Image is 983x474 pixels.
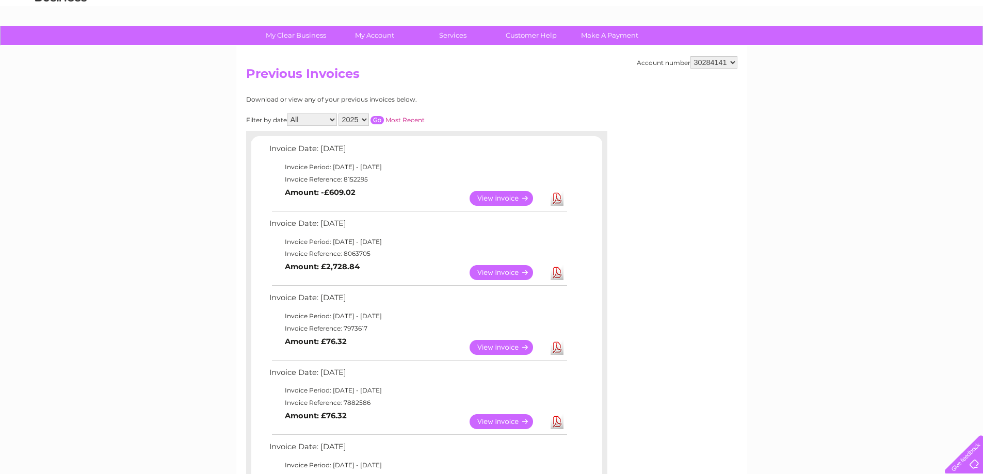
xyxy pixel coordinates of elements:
[637,56,737,69] div: Account number
[267,397,569,409] td: Invoice Reference: 7882586
[801,44,821,52] a: Water
[267,161,569,173] td: Invoice Period: [DATE] - [DATE]
[470,191,545,206] a: View
[267,217,569,236] td: Invoice Date: [DATE]
[551,414,563,429] a: Download
[267,322,569,335] td: Invoice Reference: 7973617
[551,265,563,280] a: Download
[551,191,563,206] a: Download
[267,310,569,322] td: Invoice Period: [DATE] - [DATE]
[35,27,87,58] img: logo.png
[470,340,545,355] a: View
[267,366,569,385] td: Invoice Date: [DATE]
[267,173,569,186] td: Invoice Reference: 8152295
[788,5,860,18] a: 0333 014 3131
[267,384,569,397] td: Invoice Period: [DATE] - [DATE]
[267,142,569,161] td: Invoice Date: [DATE]
[470,265,545,280] a: View
[332,26,417,45] a: My Account
[893,44,908,52] a: Blog
[246,96,517,103] div: Download or view any of your previous invoices below.
[267,440,569,459] td: Invoice Date: [DATE]
[285,262,360,271] b: Amount: £2,728.84
[827,44,850,52] a: Energy
[856,44,887,52] a: Telecoms
[267,236,569,248] td: Invoice Period: [DATE] - [DATE]
[914,44,940,52] a: Contact
[285,188,356,197] b: Amount: -£609.02
[949,44,973,52] a: Log out
[551,340,563,355] a: Download
[246,113,517,126] div: Filter by date
[248,6,736,50] div: Clear Business is a trading name of Verastar Limited (registered in [GEOGRAPHIC_DATA] No. 3667643...
[385,116,425,124] a: Most Recent
[246,67,737,86] h2: Previous Invoices
[267,459,569,471] td: Invoice Period: [DATE] - [DATE]
[410,26,495,45] a: Services
[567,26,652,45] a: Make A Payment
[253,26,339,45] a: My Clear Business
[285,337,347,346] b: Amount: £76.32
[470,414,545,429] a: View
[285,411,347,420] b: Amount: £76.32
[267,291,569,310] td: Invoice Date: [DATE]
[489,26,574,45] a: Customer Help
[267,248,569,260] td: Invoice Reference: 8063705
